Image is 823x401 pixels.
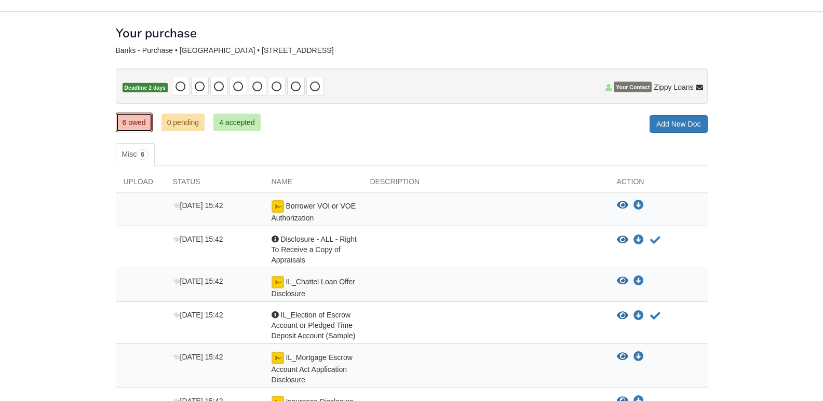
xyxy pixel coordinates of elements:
[116,113,153,132] a: 6 owed
[609,176,708,192] div: Action
[161,114,205,131] a: 0 pending
[213,114,261,131] a: 4 accepted
[173,201,223,210] span: [DATE] 15:42
[173,311,223,319] span: [DATE] 15:42
[272,200,284,213] img: Preparing document
[272,352,284,364] img: Preparing document
[617,311,628,321] button: View IL_Election of Escrow Account or Pledged Time Deposit Account (Sample)
[116,26,197,40] h1: Your purchase
[617,276,628,286] button: View IL_Chattel Loan Offer Disclosure
[617,200,628,211] button: View Borrower VOI or VOE Authorization
[633,312,644,320] a: Download IL_Election of Escrow Account or Pledged Time Deposit Account (Sample)
[173,353,223,361] span: [DATE] 15:42
[614,82,652,92] span: Your Contact
[272,276,284,288] img: Preparing document
[654,82,693,92] span: Zippy Loans
[116,46,708,55] div: Banks - Purchase • [GEOGRAPHIC_DATA] • [STREET_ADDRESS]
[272,235,357,264] span: Disclosure - ALL - Right To Receive a Copy of Appraisals
[165,176,264,192] div: Status
[116,176,165,192] div: Upload
[649,310,662,322] button: Acknowledge receipt of document
[123,83,168,93] span: Deadline 2 days
[264,176,362,192] div: Name
[272,278,356,298] span: IL_Chattel Loan Offer Disclosure
[272,311,356,340] span: IL_Election of Escrow Account or Pledged Time Deposit Account (Sample)
[173,235,223,243] span: [DATE] 15:42
[116,143,155,166] a: Misc
[650,115,708,133] a: Add New Doc
[617,235,628,245] button: View Disclosure - ALL - Right To Receive a Copy of Appraisals
[173,277,223,285] span: [DATE] 15:42
[362,176,609,192] div: Description
[137,149,149,160] span: 6
[272,202,356,222] span: Borrower VOI or VOE Authorization
[633,277,644,285] a: Download IL_Chattel Loan Offer Disclosure
[633,353,644,361] a: Download IL_Mortgage Escrow Account Act Application Disclosure
[617,352,628,362] button: View IL_Mortgage Escrow Account Act Application Disclosure
[633,201,644,210] a: Download Borrower VOI or VOE Authorization
[633,236,644,244] a: Download Disclosure - ALL - Right To Receive a Copy of Appraisals
[649,234,662,246] button: Acknowledge receipt of document
[272,353,353,384] span: IL_Mortgage Escrow Account Act Application Disclosure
